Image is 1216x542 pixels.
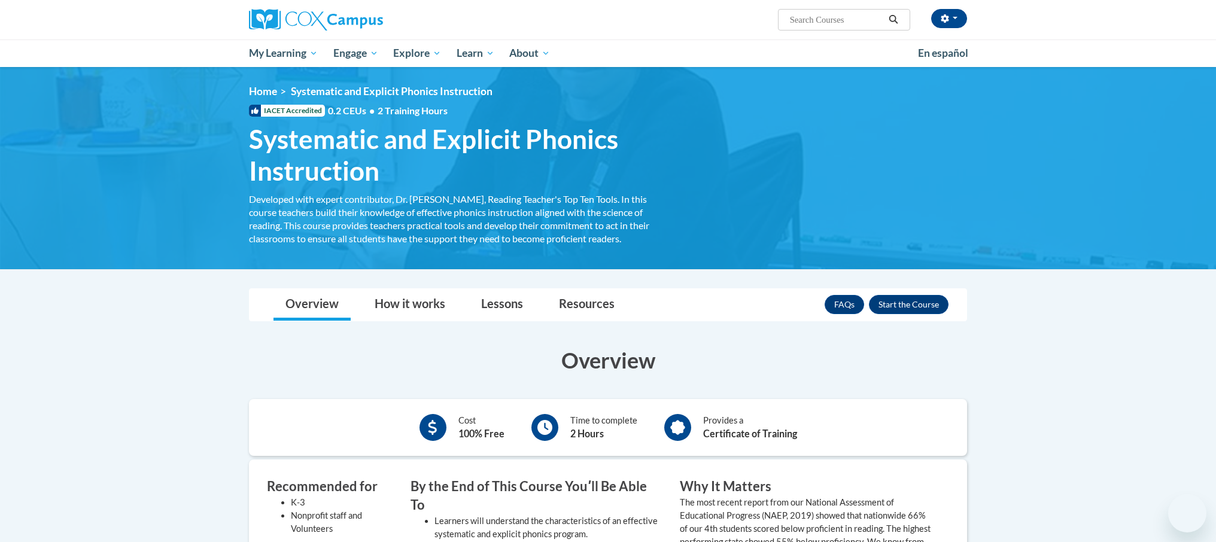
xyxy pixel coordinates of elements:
[249,105,325,117] span: IACET Accredited
[291,496,393,509] li: K-3
[869,295,949,314] button: Enroll
[918,47,968,59] span: En español
[680,477,931,496] h3: Why It Matters
[249,9,383,31] img: Cox Campus
[547,289,627,321] a: Resources
[241,39,326,67] a: My Learning
[1168,494,1206,532] iframe: Button to launch messaging window
[570,414,637,441] div: Time to complete
[369,105,375,116] span: •
[703,414,797,441] div: Provides a
[249,9,476,31] a: Cox Campus
[703,428,797,439] b: Certificate of Training
[884,13,902,27] button: Search
[249,193,662,245] div: Developed with expert contributor, Dr. [PERSON_NAME], Reading Teacher's Top Ten Tools. In this co...
[291,85,493,98] span: Systematic and Explicit Phonics Instruction
[249,85,277,98] a: Home
[328,104,448,117] span: 0.2 CEUs
[449,39,502,67] a: Learn
[249,123,662,187] span: Systematic and Explicit Phonics Instruction
[326,39,386,67] a: Engage
[231,39,985,67] div: Main menu
[570,428,604,439] b: 2 Hours
[411,477,662,514] h3: By the End of This Course Youʹll Be Able To
[385,39,449,67] a: Explore
[457,46,494,60] span: Learn
[502,39,558,67] a: About
[931,9,967,28] button: Account Settings
[267,477,393,496] h3: Recommended for
[273,289,351,321] a: Overview
[291,509,393,535] li: Nonprofit staff and Volunteers
[363,289,457,321] a: How it works
[789,13,884,27] input: Search Courses
[378,105,448,116] span: 2 Training Hours
[333,46,378,60] span: Engage
[393,46,441,60] span: Explore
[469,289,535,321] a: Lessons
[458,414,504,441] div: Cost
[509,46,550,60] span: About
[249,345,967,375] h3: Overview
[825,295,864,314] a: FAQs
[249,46,318,60] span: My Learning
[910,41,976,66] a: En español
[458,428,504,439] b: 100% Free
[434,514,662,541] li: Learners will understand the characteristics of an effective systematic and explicit phonics prog...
